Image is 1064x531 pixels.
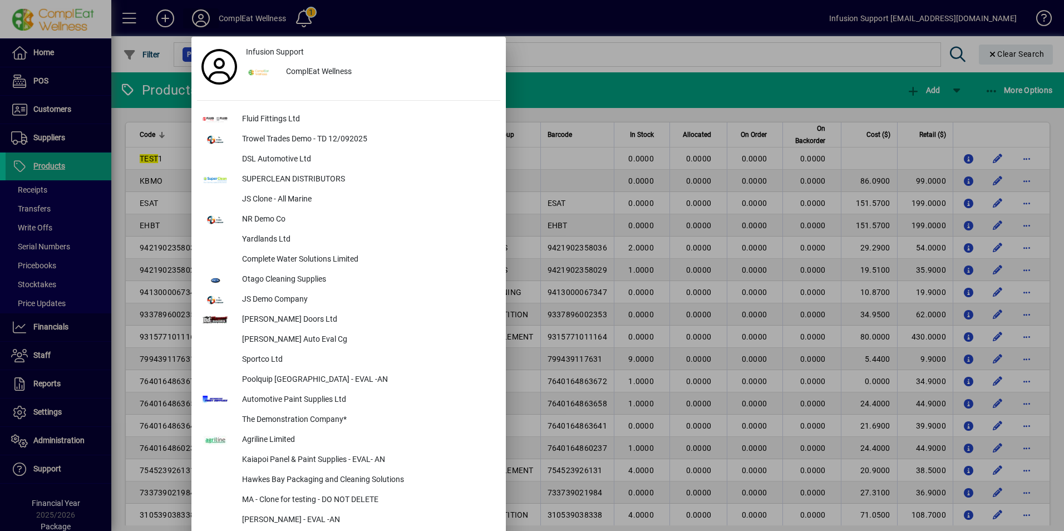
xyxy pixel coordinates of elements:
[233,430,500,450] div: Agriline Limited
[197,490,500,510] button: MA - Clone for testing - DO NOT DELETE
[233,210,500,230] div: NR Demo Co
[197,430,500,450] button: Agriline Limited
[233,330,500,350] div: [PERSON_NAME] Auto Eval Cg
[197,290,500,310] button: JS Demo Company
[233,270,500,290] div: Otago Cleaning Supplies
[233,390,500,410] div: Automotive Paint Supplies Ltd
[197,130,500,150] button: Trowel Trades Demo - TD 12/092025
[233,190,500,210] div: JS Clone - All Marine
[197,510,500,530] button: [PERSON_NAME] - EVAL -AN
[197,410,500,430] button: The Demonstration Company*
[197,230,500,250] button: Yardlands Ltd
[242,62,500,82] button: ComplEat Wellness
[233,470,500,490] div: Hawkes Bay Packaging and Cleaning Solutions
[197,370,500,390] button: Poolquip [GEOGRAPHIC_DATA] - EVAL -AN
[233,370,500,390] div: Poolquip [GEOGRAPHIC_DATA] - EVAL -AN
[233,290,500,310] div: JS Demo Company
[233,170,500,190] div: SUPERCLEAN DISTRIBUTORS
[197,170,500,190] button: SUPERCLEAN DISTRIBUTORS
[233,110,500,130] div: Fluid Fittings Ltd
[197,390,500,410] button: Automotive Paint Supplies Ltd
[197,250,500,270] button: Complete Water Solutions Limited
[233,450,500,470] div: Kaiapoi Panel & Paint Supplies - EVAL- AN
[233,310,500,330] div: [PERSON_NAME] Doors Ltd
[197,470,500,490] button: Hawkes Bay Packaging and Cleaning Solutions
[197,210,500,230] button: NR Demo Co
[197,150,500,170] button: DSL Automotive Ltd
[233,250,500,270] div: Complete Water Solutions Limited
[277,62,500,82] div: ComplEat Wellness
[233,130,500,150] div: Trowel Trades Demo - TD 12/092025
[242,42,500,62] a: Infusion Support
[233,230,500,250] div: Yardlands Ltd
[197,310,500,330] button: [PERSON_NAME] Doors Ltd
[233,510,500,530] div: [PERSON_NAME] - EVAL -AN
[197,57,242,77] a: Profile
[197,330,500,350] button: [PERSON_NAME] Auto Eval Cg
[233,490,500,510] div: MA - Clone for testing - DO NOT DELETE
[233,410,500,430] div: The Demonstration Company*
[197,110,500,130] button: Fluid Fittings Ltd
[246,46,304,58] span: Infusion Support
[197,270,500,290] button: Otago Cleaning Supplies
[233,150,500,170] div: DSL Automotive Ltd
[197,450,500,470] button: Kaiapoi Panel & Paint Supplies - EVAL- AN
[197,350,500,370] button: Sportco Ltd
[233,350,500,370] div: Sportco Ltd
[197,190,500,210] button: JS Clone - All Marine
